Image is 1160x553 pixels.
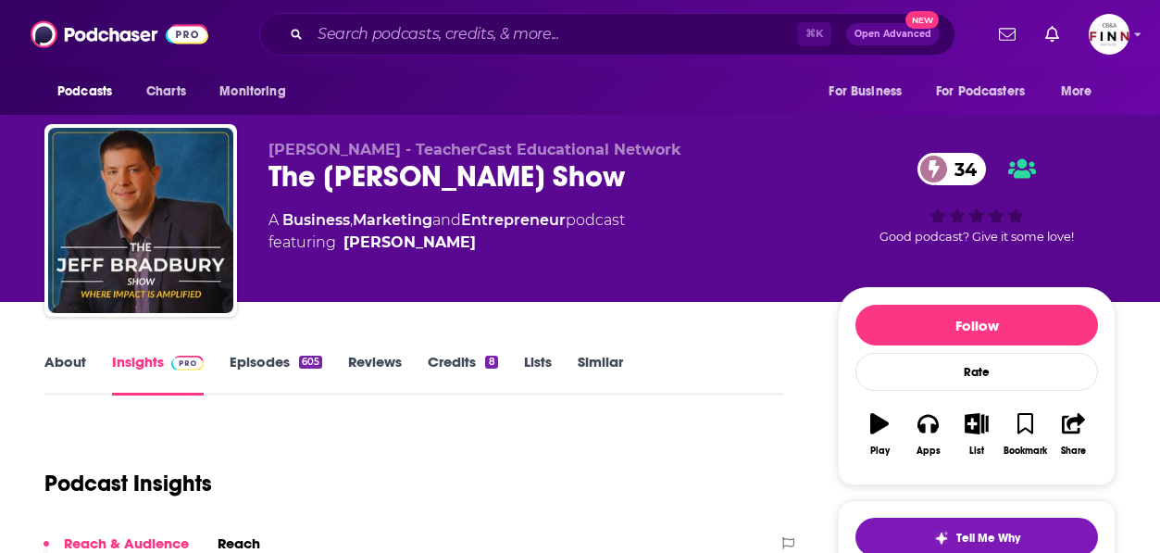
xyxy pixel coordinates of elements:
a: Credits8 [428,353,497,396]
button: Share [1050,401,1098,468]
a: 34 [917,153,986,185]
a: Show notifications dropdown [1038,19,1066,50]
button: Open AdvancedNew [846,23,940,45]
div: Play [870,446,890,457]
input: Search podcasts, credits, & more... [310,19,797,49]
img: User Profile [1089,14,1129,55]
span: Tell Me Why [956,531,1020,546]
a: Business [282,211,350,229]
button: List [953,401,1001,468]
div: List [969,446,984,457]
span: Monitoring [219,79,285,105]
a: About [44,353,86,396]
div: Apps [917,446,941,457]
span: Open Advanced [854,30,931,39]
span: ⌘ K [797,22,831,46]
div: Rate [855,353,1098,391]
button: Apps [904,401,952,468]
span: [PERSON_NAME] - TeacherCast Educational Network [268,141,681,158]
a: Episodes605 [230,353,322,396]
img: The Jeff Bradbury Show [48,128,233,313]
a: Jeff Bradbury [343,232,476,254]
span: More [1061,79,1092,105]
a: Show notifications dropdown [992,19,1023,50]
a: Lists [524,353,552,396]
span: featuring [268,232,625,254]
a: Reviews [348,353,402,396]
p: Reach & Audience [64,534,189,552]
button: open menu [44,74,136,109]
div: Search podcasts, credits, & more... [259,13,955,56]
img: Podchaser Pro [171,356,204,371]
div: Bookmark [1004,446,1047,457]
div: 605 [299,356,322,369]
span: For Podcasters [936,79,1025,105]
a: InsightsPodchaser Pro [112,353,204,396]
button: open menu [816,74,925,109]
span: Podcasts [57,79,112,105]
span: Charts [146,79,186,105]
div: 34Good podcast? Give it some love! [838,141,1116,256]
span: For Business [829,79,902,105]
span: 34 [936,153,986,185]
a: Similar [578,353,623,396]
div: 8 [485,356,497,369]
button: Bookmark [1001,401,1049,468]
button: open menu [924,74,1052,109]
span: , [350,211,353,229]
h2: Reach [218,534,260,552]
span: and [432,211,461,229]
button: Play [855,401,904,468]
button: Follow [855,305,1098,346]
img: tell me why sparkle [934,531,949,546]
span: Good podcast? Give it some love! [879,230,1074,244]
a: Entrepreneur [461,211,566,229]
span: New [905,11,939,29]
a: Charts [134,74,197,109]
h1: Podcast Insights [44,470,212,497]
a: Marketing [353,211,432,229]
div: A podcast [268,209,625,254]
button: open menu [1048,74,1116,109]
button: open menu [206,74,309,109]
div: Share [1061,446,1086,457]
button: Show profile menu [1089,14,1129,55]
img: Podchaser - Follow, Share and Rate Podcasts [31,17,208,52]
span: Logged in as FINNMadison [1089,14,1129,55]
